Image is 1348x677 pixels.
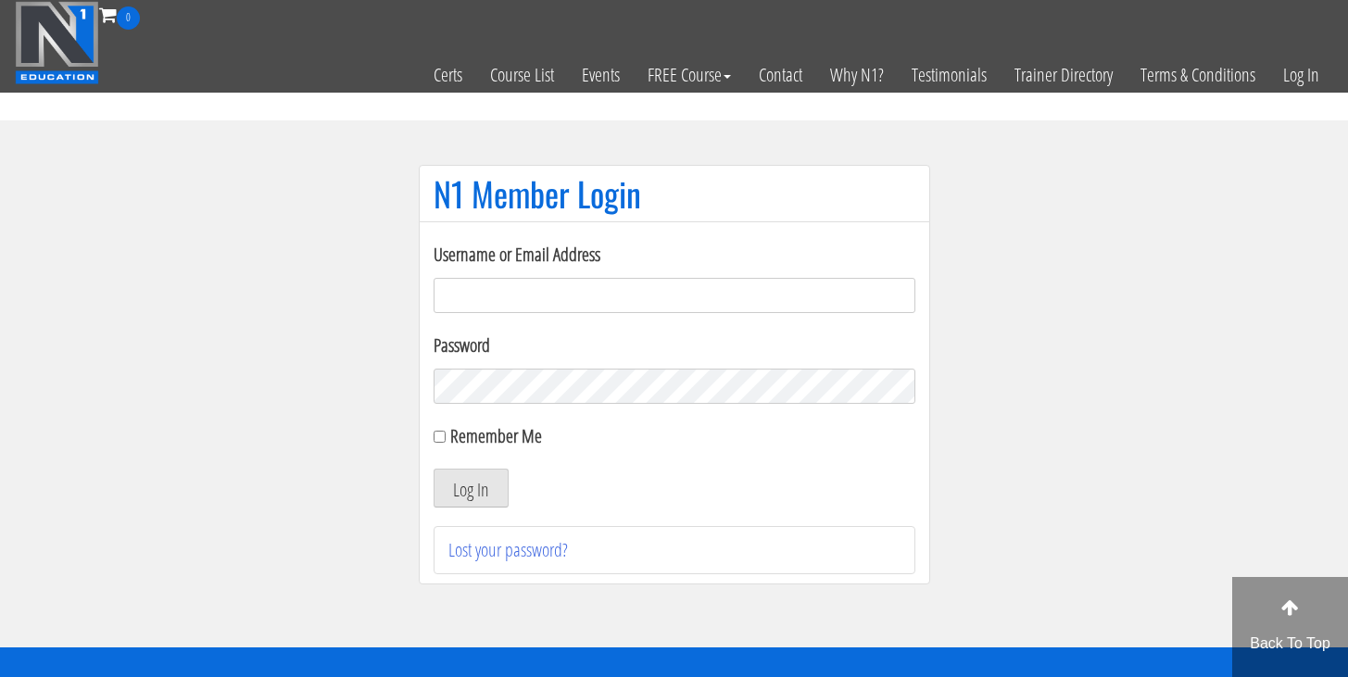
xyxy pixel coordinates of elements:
[1269,30,1333,120] a: Log In
[745,30,816,120] a: Contact
[434,332,915,359] label: Password
[99,2,140,27] a: 0
[898,30,1001,120] a: Testimonials
[434,241,915,269] label: Username or Email Address
[634,30,745,120] a: FREE Course
[1001,30,1127,120] a: Trainer Directory
[420,30,476,120] a: Certs
[15,1,99,84] img: n1-education
[816,30,898,120] a: Why N1?
[434,175,915,212] h1: N1 Member Login
[568,30,634,120] a: Events
[117,6,140,30] span: 0
[476,30,568,120] a: Course List
[434,469,509,508] button: Log In
[448,537,568,562] a: Lost your password?
[1127,30,1269,120] a: Terms & Conditions
[450,423,542,448] label: Remember Me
